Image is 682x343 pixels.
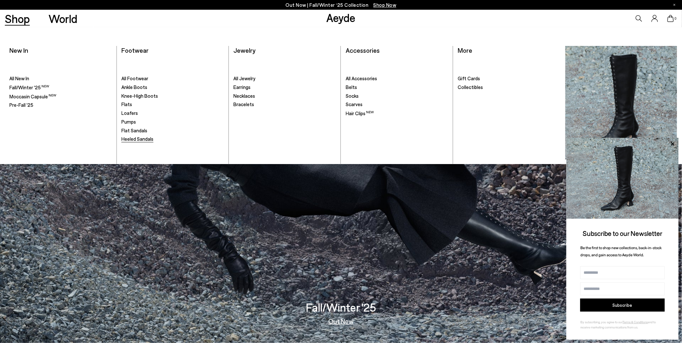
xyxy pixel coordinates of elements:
a: Pre-Fall '25 [9,102,112,108]
span: Flat Sandals [121,127,147,133]
a: More [458,46,472,54]
span: Navigate to /collections/new-in [374,2,397,8]
a: Scarves [346,101,448,108]
a: Belts [346,84,448,91]
a: Pumps [121,119,224,125]
a: Terms & Conditions [623,320,648,324]
a: Flat Sandals [121,127,224,134]
span: Bracelets [234,101,254,107]
a: Shop [5,13,30,24]
span: Flats [121,101,132,107]
p: Out Now | Fall/Winter ‘25 Collection [286,1,397,9]
span: Scarves [346,101,363,107]
a: All Footwear [121,75,224,82]
span: By subscribing, you agree to our [581,320,623,324]
span: Socks [346,93,359,99]
span: Belts [346,84,357,90]
a: 0 [667,15,674,22]
a: Aeyde [326,11,355,24]
a: Fall/Winter '25 [9,84,112,91]
h3: Fall/Winter '25 [306,302,376,313]
span: Heeled Sandals [121,136,153,142]
a: Bracelets [234,101,336,108]
a: Out Now [329,318,354,324]
a: Loafers [121,110,224,116]
span: Earrings [234,84,251,90]
span: Pre-Fall '25 [9,102,33,108]
a: All Jewelry [234,75,336,82]
button: Subscribe [580,299,665,312]
a: Knee-High Boots [121,93,224,99]
a: Gift Cards [458,75,560,82]
a: Fall/Winter '25 Out Now [565,46,677,159]
span: Ankle Boots [121,84,147,90]
span: Moccasin Capsule [9,94,56,99]
span: Fall/Winter '25 [9,84,49,90]
span: All Jewelry [234,75,256,81]
a: Heeled Sandals [121,136,224,142]
span: All New In [9,75,29,81]
a: Accessories [346,46,380,54]
span: Be the first to shop new collections, back-in-stock drops, and gain access to Aeyde World. [581,245,662,257]
span: Pumps [121,119,136,125]
span: Necklaces [234,93,255,99]
span: Knee-High Boots [121,93,158,99]
span: All Footwear [121,75,148,81]
a: Flats [121,101,224,108]
a: Collectibles [458,84,560,91]
a: New In [9,46,28,54]
span: Subscribe to our Newsletter [583,229,663,237]
img: Group_1295_900x.jpg [565,46,677,159]
a: Earrings [234,84,336,91]
a: Ankle Boots [121,84,224,91]
a: All New In [9,75,112,82]
span: Loafers [121,110,138,116]
span: All Accessories [346,75,377,81]
span: Collectibles [458,84,483,90]
a: Footwear [121,46,149,54]
span: 0 [674,17,677,20]
a: Socks [346,93,448,99]
span: Hair Clips [346,110,374,116]
img: 2a6287a1333c9a56320fd6e7b3c4a9a9.jpg [566,138,679,219]
a: World [49,13,77,24]
a: Hair Clips [346,110,448,117]
a: All Accessories [346,75,448,82]
span: Gift Cards [458,75,480,81]
a: Necklaces [234,93,336,99]
a: Moccasin Capsule [9,93,112,100]
a: Jewelry [234,46,256,54]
